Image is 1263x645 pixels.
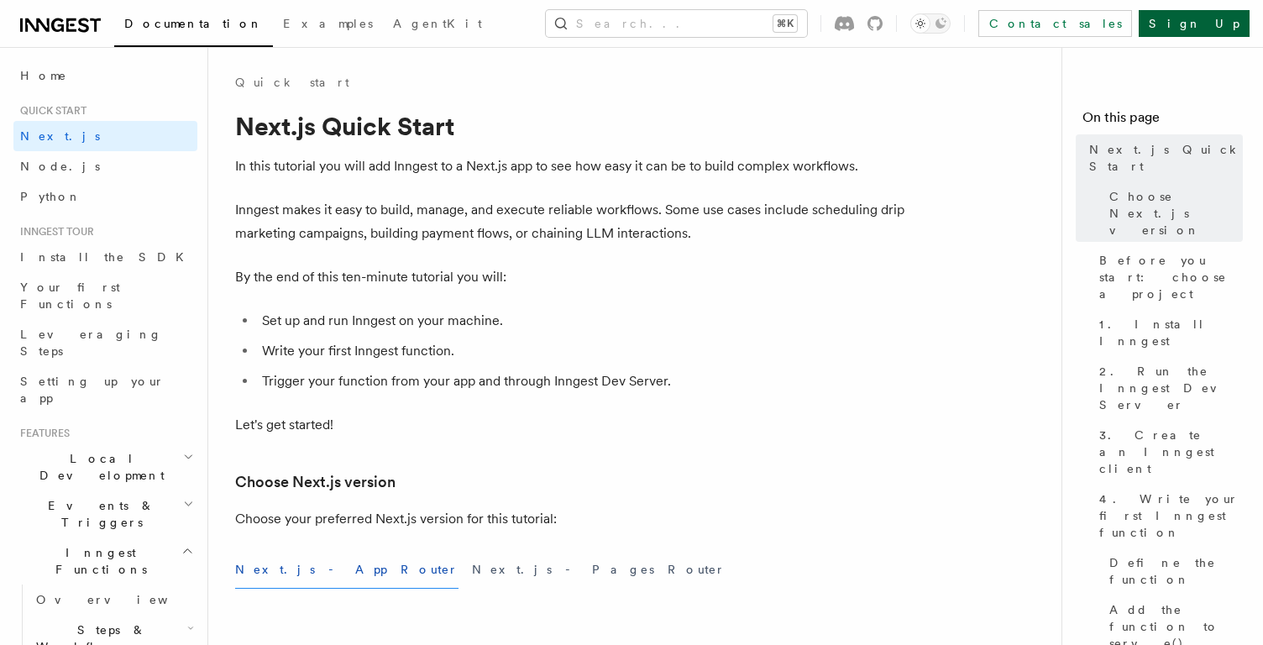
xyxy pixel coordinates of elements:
a: Overview [29,585,197,615]
span: Local Development [13,450,183,484]
a: Node.js [13,151,197,181]
p: Let's get started! [235,413,907,437]
a: Home [13,60,197,91]
li: Trigger your function from your app and through Inngest Dev Server. [257,370,907,393]
kbd: ⌘K [773,15,797,32]
span: 1. Install Inngest [1099,316,1243,349]
a: Before you start: choose a project [1093,245,1243,309]
a: 2. Run the Inngest Dev Server [1093,356,1243,420]
span: Install the SDK [20,250,194,264]
span: 3. Create an Inngest client [1099,427,1243,477]
span: Your first Functions [20,281,120,311]
a: 3. Create an Inngest client [1093,420,1243,484]
span: Next.js [20,129,100,143]
a: Documentation [114,5,273,47]
a: Sign Up [1139,10,1250,37]
a: Leveraging Steps [13,319,197,366]
a: Quick start [235,74,349,91]
span: Leveraging Steps [20,328,162,358]
button: Search...⌘K [546,10,807,37]
span: 2. Run the Inngest Dev Server [1099,363,1243,413]
a: Next.js Quick Start [1082,134,1243,181]
span: Home [20,67,67,84]
span: Inngest Functions [13,544,181,578]
a: Contact sales [978,10,1132,37]
a: Choose Next.js version [1103,181,1243,245]
span: Inngest tour [13,225,94,239]
p: By the end of this ten-minute tutorial you will: [235,265,907,289]
span: Quick start [13,104,86,118]
button: Events & Triggers [13,490,197,537]
a: 1. Install Inngest [1093,309,1243,356]
li: Write your first Inngest function. [257,339,907,363]
span: 4. Write your first Inngest function [1099,490,1243,541]
span: Features [13,427,70,440]
a: Examples [273,5,383,45]
p: Choose your preferred Next.js version for this tutorial: [235,507,907,531]
button: Local Development [13,443,197,490]
p: Inngest makes it easy to build, manage, and execute reliable workflows. Some use cases include sc... [235,198,907,245]
span: Before you start: choose a project [1099,252,1243,302]
h1: Next.js Quick Start [235,111,907,141]
a: Python [13,181,197,212]
span: Python [20,190,81,203]
a: Setting up your app [13,366,197,413]
a: Next.js [13,121,197,151]
a: Install the SDK [13,242,197,272]
span: Node.js [20,160,100,173]
a: Define the function [1103,548,1243,595]
span: Events & Triggers [13,497,183,531]
button: Toggle dark mode [910,13,951,34]
p: In this tutorial you will add Inngest to a Next.js app to see how easy it can be to build complex... [235,155,907,178]
button: Inngest Functions [13,537,197,585]
span: Next.js Quick Start [1089,141,1243,175]
a: Your first Functions [13,272,197,319]
button: Next.js - App Router [235,551,459,589]
span: Choose Next.js version [1109,188,1243,239]
button: Next.js - Pages Router [472,551,726,589]
span: AgentKit [393,17,482,30]
h4: On this page [1082,107,1243,134]
span: Examples [283,17,373,30]
span: Define the function [1109,554,1243,588]
a: AgentKit [383,5,492,45]
a: 4. Write your first Inngest function [1093,484,1243,548]
span: Setting up your app [20,375,165,405]
a: Choose Next.js version [235,470,396,494]
span: Documentation [124,17,263,30]
li: Set up and run Inngest on your machine. [257,309,907,333]
span: Overview [36,593,209,606]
